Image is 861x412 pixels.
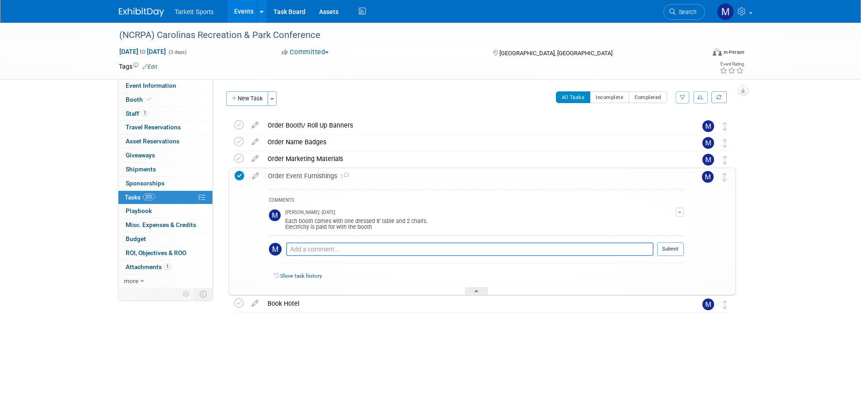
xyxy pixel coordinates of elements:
a: edit [247,299,263,308]
span: 1 [141,110,148,117]
span: Playbook [126,207,152,214]
i: Move task [723,139,727,147]
img: Mathieu Martel [702,120,714,132]
span: more [124,277,138,284]
td: Personalize Event Tab Strip [179,288,194,300]
div: COMMENTS [269,196,684,206]
span: Budget [126,235,146,242]
span: Travel Reservations [126,123,181,131]
button: All Tasks [556,91,591,103]
a: Budget [118,232,212,246]
img: Mathieu Martel [269,243,282,256]
button: Incomplete [590,91,629,103]
div: Event Rating [720,62,744,66]
div: Each booth comes with one dressed 8’ table and 2 chairs. Electricity is paid for with the booth [285,216,676,231]
span: Tasks [125,194,155,201]
span: Booth [126,96,153,103]
div: Order Marketing Materials [263,151,684,166]
button: Completed [629,91,667,103]
span: Misc. Expenses & Credits [126,221,196,228]
span: 1 [164,263,171,270]
button: Submit [657,242,684,256]
div: In-Person [723,49,744,56]
a: Sponsorships [118,177,212,190]
a: Misc. Expenses & Credits [118,218,212,232]
div: Order Event Furnishings [263,168,684,184]
a: edit [247,138,263,146]
a: Playbook [118,204,212,218]
a: edit [247,155,263,163]
img: Mathieu Martel [702,154,714,166]
a: Show task history [280,273,322,279]
a: edit [247,121,263,129]
div: Event Format [652,47,745,61]
a: Edit [142,64,157,70]
span: [GEOGRAPHIC_DATA], [GEOGRAPHIC_DATA] [499,50,612,57]
a: Giveaways [118,149,212,162]
span: Staff [126,110,148,117]
img: Format-Inperson.png [713,48,722,56]
a: Shipments [118,163,212,176]
span: Giveaways [126,152,155,159]
span: Event Information [126,82,176,89]
a: Refresh [711,91,727,103]
a: edit [248,172,263,180]
i: Booth reservation complete [147,97,151,102]
i: Move task [722,173,727,181]
div: Order Booth/ Roll Up Banners [263,118,684,133]
span: Sponsorships [126,180,165,187]
span: Search [676,9,696,15]
div: Order Name Badges [263,134,684,150]
a: Booth [118,93,212,107]
img: Mathieu Martel [702,298,714,310]
img: Mathieu Martel [702,137,714,149]
a: Event Information [118,79,212,93]
i: Move task [723,300,727,309]
a: ROI, Objectives & ROO [118,246,212,260]
td: Tags [119,62,157,71]
span: Asset Reservations [126,137,179,145]
a: Tasks20% [118,191,212,204]
button: New Task [226,91,268,106]
img: Mathieu Martel [702,171,714,183]
img: ExhibitDay [119,8,164,17]
img: Mathieu Martel [717,3,734,20]
span: Tarkett Sports [175,8,214,15]
span: 20% [143,194,155,200]
span: 1 [337,174,349,180]
span: (3 days) [168,49,187,55]
span: Attachments [126,263,171,270]
span: ROI, Objectives & ROO [126,249,186,256]
a: Asset Reservations [118,135,212,148]
td: Toggle Event Tabs [194,288,212,300]
span: to [138,48,147,55]
a: Staff1 [118,107,212,121]
i: Move task [723,122,727,131]
span: Shipments [126,166,156,173]
a: Attachments1 [118,260,212,274]
div: (NCRPA) Carolinas Recreation & Park Conference [116,27,692,43]
a: more [118,275,212,288]
img: Mathieu Martel [269,209,281,221]
span: [PERSON_NAME] - [DATE] [285,209,335,216]
a: Travel Reservations [118,121,212,134]
a: Search [663,4,705,20]
span: [DATE] [DATE] [119,47,166,56]
i: Move task [723,156,727,164]
div: Book Hotel [263,296,684,311]
button: Committed [278,47,332,57]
